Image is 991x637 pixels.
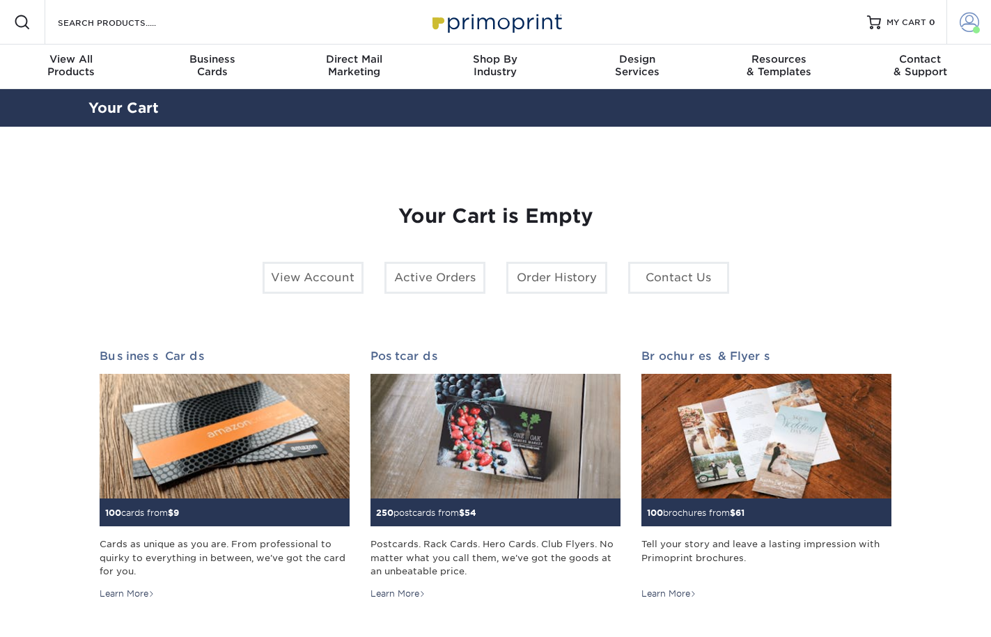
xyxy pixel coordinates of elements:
a: Postcards 250postcards from$54 Postcards. Rack Cards. Hero Cards. Club Flyers. No matter what you... [370,349,621,600]
span: $ [459,508,465,518]
span: Resources [708,53,849,65]
span: 9 [173,508,179,518]
div: Services [566,53,708,78]
span: Design [566,53,708,65]
span: 61 [735,508,744,518]
a: Shop ByIndustry [425,45,566,89]
div: Cards as unique as you are. From professional to quirky to everything in between, we've got the c... [100,537,350,578]
span: 54 [465,508,476,518]
h2: Postcards [370,349,621,363]
div: Marketing [283,53,425,78]
a: Direct MailMarketing [283,45,425,89]
span: $ [730,508,735,518]
span: $ [168,508,173,518]
span: 250 [376,508,393,518]
input: SEARCH PRODUCTS..... [56,14,192,31]
h2: Brochures & Flyers [641,349,891,363]
div: Learn More [100,588,155,600]
a: Business Cards 100cards from$9 Cards as unique as you are. From professional to quirky to everyth... [100,349,350,600]
a: Active Orders [384,262,485,294]
h2: Business Cards [100,349,350,363]
a: View Account [263,262,364,294]
div: & Templates [708,53,849,78]
a: Contact Us [628,262,729,294]
iframe: Google Customer Reviews [3,595,118,632]
a: Order History [506,262,607,294]
div: Industry [425,53,566,78]
h1: Your Cart is Empty [100,205,892,228]
img: Primoprint [426,7,565,37]
a: BusinessCards [141,45,283,89]
span: 0 [929,17,935,27]
span: 100 [105,508,121,518]
span: 100 [647,508,663,518]
img: Postcards [370,374,621,499]
small: postcards from [376,508,476,518]
a: DesignServices [566,45,708,89]
img: Business Cards [100,374,350,499]
a: Your Cart [88,100,159,116]
div: & Support [850,53,991,78]
img: Brochures & Flyers [641,374,891,499]
div: Tell your story and leave a lasting impression with Primoprint brochures. [641,537,891,578]
span: Shop By [425,53,566,65]
small: brochures from [647,508,744,518]
span: Contact [850,53,991,65]
div: Learn More [370,588,426,600]
div: Postcards. Rack Cards. Hero Cards. Club Flyers. No matter what you call them, we've got the goods... [370,537,621,578]
div: Cards [141,53,283,78]
a: Contact& Support [850,45,991,89]
span: Business [141,53,283,65]
span: MY CART [887,17,926,29]
span: Direct Mail [283,53,425,65]
div: Learn More [641,588,696,600]
a: Brochures & Flyers 100brochures from$61 Tell your story and leave a lasting impression with Primo... [641,349,891,600]
a: Resources& Templates [708,45,849,89]
small: cards from [105,508,179,518]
